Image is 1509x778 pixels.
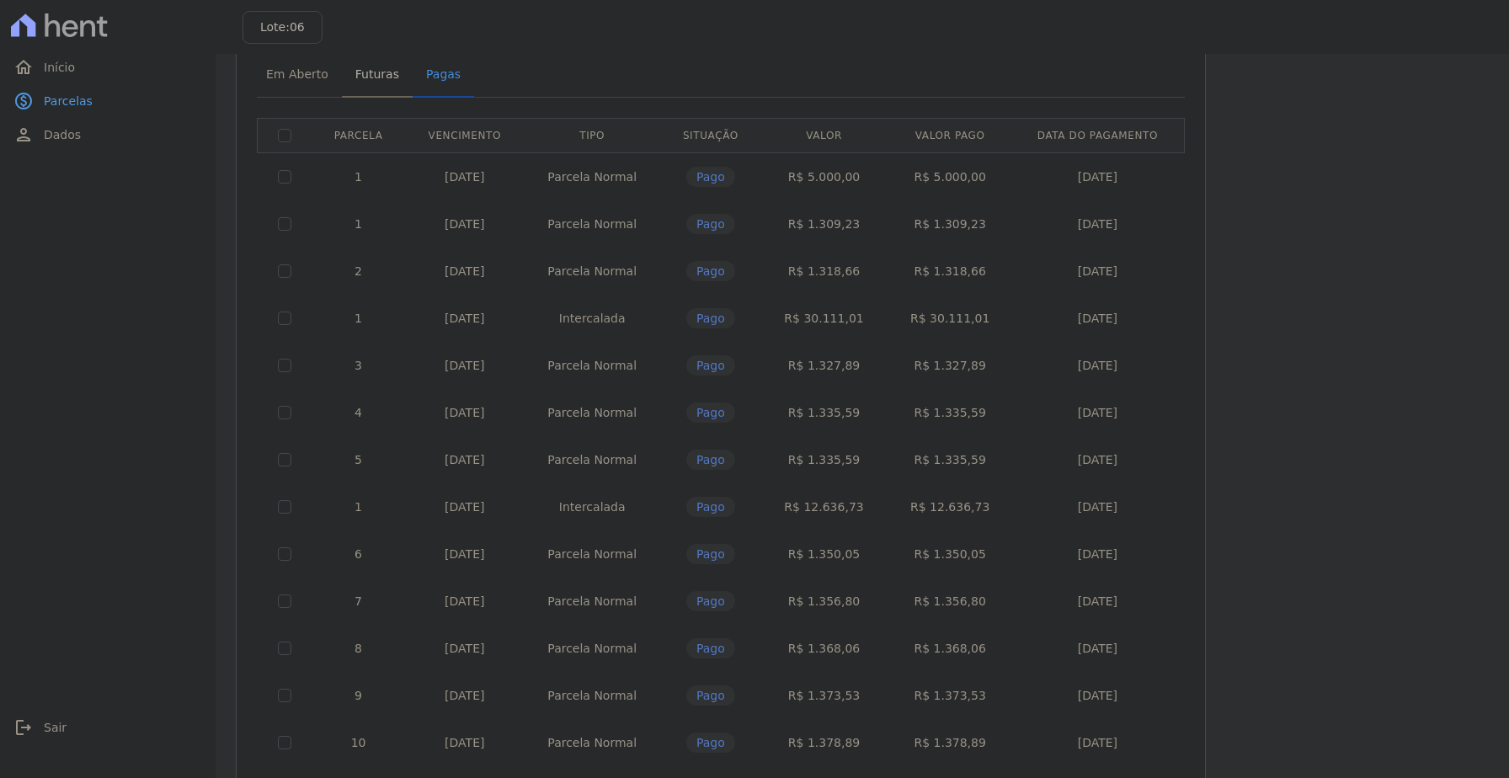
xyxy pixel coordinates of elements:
input: Só é possível selecionar pagamentos em aberto [278,642,291,655]
a: homeInício [7,51,209,84]
td: [DATE] [1013,483,1182,530]
h3: Lote: [260,19,305,36]
td: R$ 30.111,01 [761,295,888,342]
td: R$ 1.327,89 [887,342,1013,389]
th: Situação [660,118,761,152]
td: [DATE] [1013,436,1182,483]
td: Parcela Normal [524,436,660,483]
td: Parcela Normal [524,530,660,578]
td: 6 [312,530,405,578]
td: 1 [312,152,405,200]
td: R$ 1.335,59 [761,436,888,483]
a: Em Aberto [253,54,342,98]
td: R$ 1.350,05 [887,530,1013,578]
td: R$ 12.636,73 [761,483,888,530]
a: personDados [7,118,209,152]
td: [DATE] [1013,719,1182,766]
td: [DATE] [405,530,524,578]
i: paid [13,91,34,111]
span: Pago [686,308,735,328]
span: Pago [686,591,735,611]
input: Só é possível selecionar pagamentos em aberto [278,312,291,325]
input: Só é possível selecionar pagamentos em aberto [278,547,291,561]
td: [DATE] [405,483,524,530]
input: Só é possível selecionar pagamentos em aberto [278,689,291,702]
td: Intercalada [524,295,660,342]
th: Valor pago [887,118,1013,152]
a: paidParcelas [7,84,209,118]
td: R$ 1.318,66 [761,248,888,295]
input: Só é possível selecionar pagamentos em aberto [278,594,291,608]
td: [DATE] [1013,295,1182,342]
th: Parcela [312,118,405,152]
td: R$ 1.335,59 [761,389,888,436]
span: Em Aberto [256,57,339,91]
td: 9 [312,672,405,719]
td: 1 [312,295,405,342]
th: Vencimento [405,118,524,152]
input: Só é possível selecionar pagamentos em aberto [278,359,291,372]
td: [DATE] [405,719,524,766]
td: Parcela Normal [524,625,660,672]
td: R$ 5.000,00 [761,152,888,200]
td: [DATE] [405,578,524,625]
td: [DATE] [405,248,524,295]
span: Parcelas [44,93,93,109]
td: 1 [312,200,405,248]
td: R$ 12.636,73 [887,483,1013,530]
span: Pago [686,544,735,564]
th: Data do pagamento [1013,118,1182,152]
span: Pago [686,685,735,706]
td: [DATE] [1013,389,1182,436]
td: 8 [312,625,405,672]
td: [DATE] [1013,248,1182,295]
input: Só é possível selecionar pagamentos em aberto [278,500,291,514]
td: R$ 1.368,06 [887,625,1013,672]
td: 1 [312,483,405,530]
td: R$ 1.373,53 [761,672,888,719]
td: [DATE] [405,672,524,719]
td: 3 [312,342,405,389]
span: Pago [686,261,735,281]
td: R$ 1.309,23 [887,200,1013,248]
td: Intercalada [524,483,660,530]
td: [DATE] [405,389,524,436]
i: person [13,125,34,145]
span: Pago [686,167,735,187]
td: R$ 1.318,66 [887,248,1013,295]
input: Só é possível selecionar pagamentos em aberto [278,170,291,184]
td: R$ 5.000,00 [887,152,1013,200]
td: [DATE] [405,436,524,483]
td: R$ 1.356,80 [887,578,1013,625]
td: R$ 1.378,89 [887,719,1013,766]
td: [DATE] [405,200,524,248]
td: [DATE] [1013,530,1182,578]
td: Parcela Normal [524,342,660,389]
td: [DATE] [1013,672,1182,719]
td: R$ 30.111,01 [887,295,1013,342]
td: R$ 1.335,59 [887,389,1013,436]
span: Futuras [345,57,409,91]
span: Pago [686,214,735,234]
td: R$ 1.309,23 [761,200,888,248]
td: R$ 1.356,80 [761,578,888,625]
td: [DATE] [1013,200,1182,248]
span: Pago [686,450,735,470]
span: Pagas [416,57,471,91]
span: Pago [686,733,735,753]
td: [DATE] [1013,578,1182,625]
td: 4 [312,389,405,436]
td: [DATE] [1013,152,1182,200]
th: Valor [761,118,888,152]
i: home [13,57,34,77]
a: Futuras [342,54,413,98]
span: Pago [686,355,735,376]
td: R$ 1.327,89 [761,342,888,389]
input: Só é possível selecionar pagamentos em aberto [278,453,291,466]
span: 06 [290,20,305,34]
td: R$ 1.368,06 [761,625,888,672]
td: Parcela Normal [524,200,660,248]
input: Só é possível selecionar pagamentos em aberto [278,736,291,749]
td: 2 [312,248,405,295]
td: R$ 1.350,05 [761,530,888,578]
